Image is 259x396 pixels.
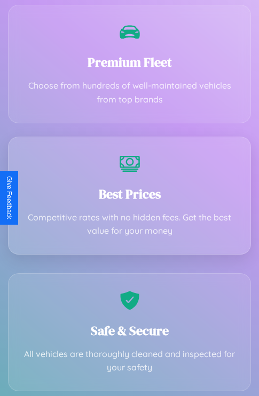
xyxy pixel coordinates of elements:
p: All vehicles are thoroughly cleaned and inspected for your safety [19,347,240,375]
h3: Best Prices [19,185,240,203]
div: Give Feedback [5,176,13,219]
p: Choose from hundreds of well-maintained vehicles from top brands [19,79,240,106]
p: Competitive rates with no hidden fees. Get the best value for your money [19,211,240,238]
h3: Premium Fleet [19,53,240,71]
h3: Safe & Secure [19,322,240,339]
